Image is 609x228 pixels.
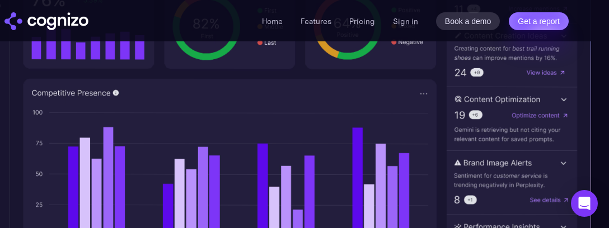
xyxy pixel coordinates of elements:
a: Book a demo [436,12,500,30]
a: home [4,12,88,30]
div: Open Intercom Messenger [571,190,598,217]
a: Get a report [509,12,569,30]
img: cognizo logo [4,12,88,30]
a: Home [262,16,283,26]
a: Sign in [393,15,418,28]
a: Pricing [349,16,375,26]
a: Features [301,16,331,26]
